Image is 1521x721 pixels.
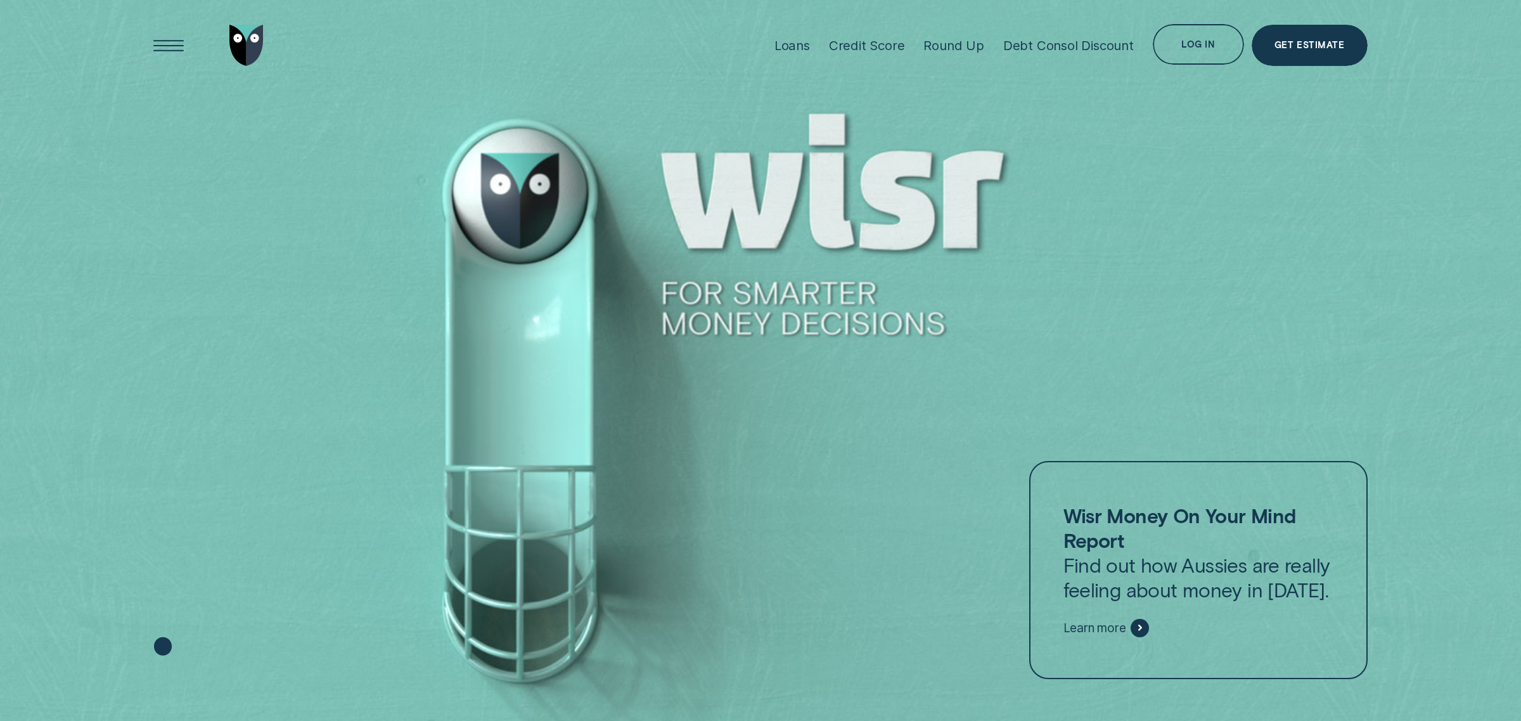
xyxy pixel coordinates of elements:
[1252,25,1368,66] a: Get Estimate
[1029,461,1368,679] a: Wisr Money On Your Mind ReportFind out how Aussies are really feeling about money in [DATE].Learn...
[1003,37,1134,53] div: Debt Consol Discount
[1153,24,1244,65] button: Log in
[148,25,189,66] button: Open Menu
[1063,620,1126,635] span: Learn more
[774,37,810,53] div: Loans
[829,37,905,53] div: Credit Score
[1063,503,1296,552] strong: Wisr Money On Your Mind Report
[229,25,264,66] img: Wisr
[923,37,984,53] div: Round Up
[1063,503,1333,602] p: Find out how Aussies are really feeling about money in [DATE].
